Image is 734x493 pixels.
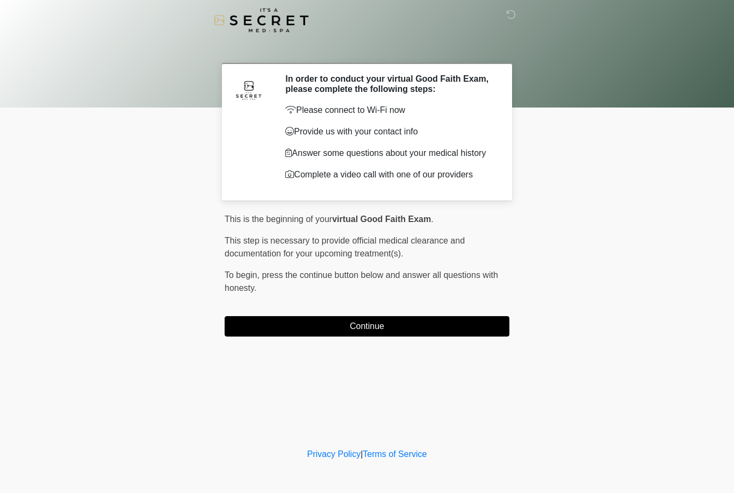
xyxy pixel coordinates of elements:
[307,449,361,459] a: Privacy Policy
[332,215,431,224] strong: virtual Good Faith Exam
[431,215,433,224] span: .
[285,74,493,94] h2: In order to conduct your virtual Good Faith Exam, please complete the following steps:
[363,449,427,459] a: Terms of Service
[214,8,308,32] img: It's A Secret Med Spa Logo
[225,270,262,280] span: To begin,
[225,236,465,258] span: This step is necessary to provide official medical clearance and documentation for your upcoming ...
[285,168,493,181] p: Complete a video call with one of our providers
[285,125,493,138] p: Provide us with your contact info
[361,449,363,459] a: |
[225,316,509,337] button: Continue
[285,147,493,160] p: Answer some questions about your medical history
[217,39,517,59] h1: ‎ ‎
[225,215,332,224] span: This is the beginning of your
[285,104,493,117] p: Please connect to Wi-Fi now
[233,74,265,106] img: Agent Avatar
[225,270,498,292] span: press the continue button below and answer all questions with honesty.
